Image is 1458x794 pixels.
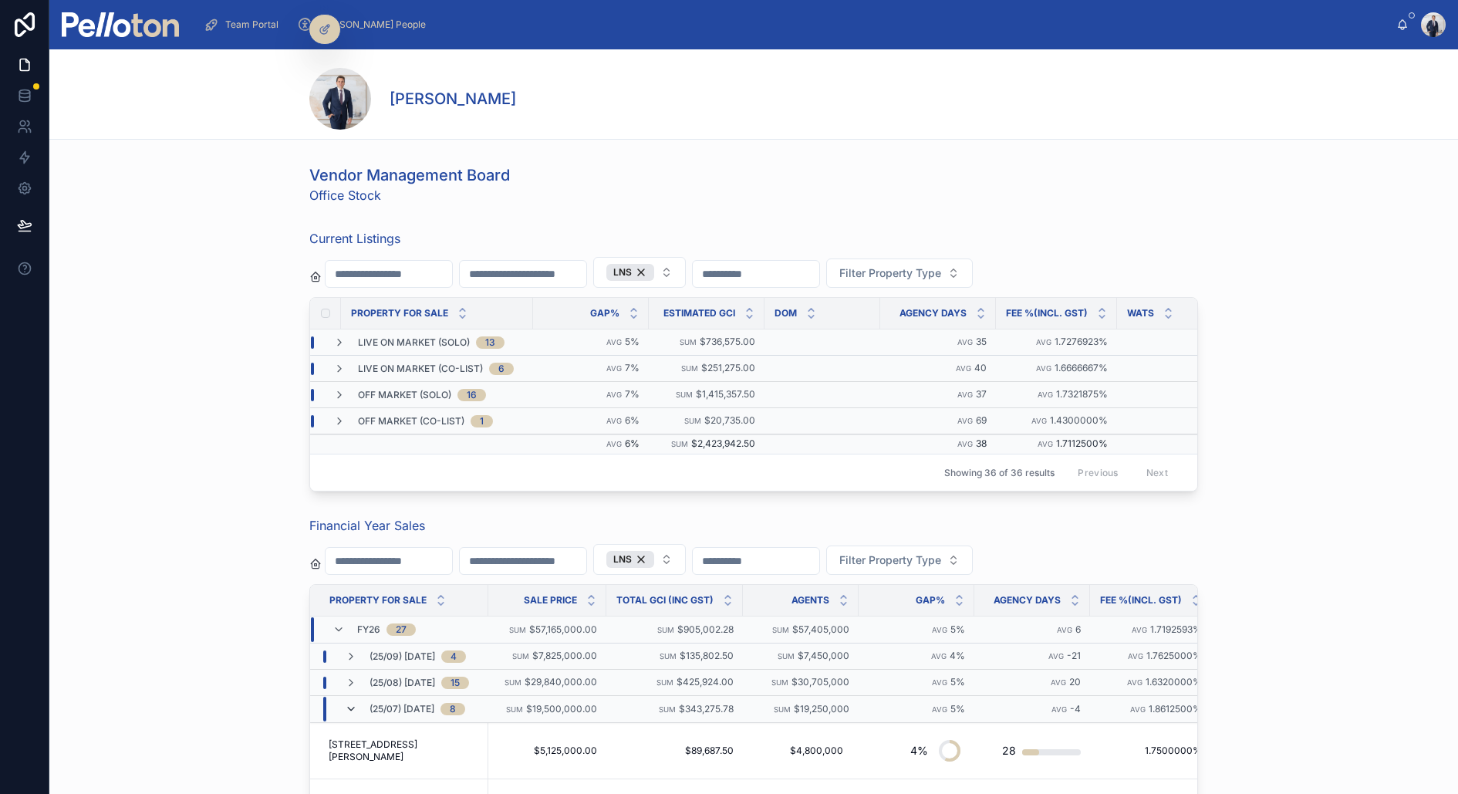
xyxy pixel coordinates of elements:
[370,650,435,663] span: (25/09) [DATE]
[358,363,483,375] span: Live On Market (Co-List)
[660,652,677,661] small: Sum
[225,19,278,31] span: Team Portal
[944,467,1055,479] span: Showing 36 of 36 results
[681,364,698,373] small: Sum
[309,164,510,186] h1: Vendor Management Board
[752,738,849,763] a: $4,800,000
[976,438,987,449] span: 38
[509,626,526,634] small: Sum
[704,414,755,426] span: $20,735.00
[956,364,971,373] small: Avg
[1038,440,1053,448] small: Avg
[606,551,654,568] button: Unselect LNS
[677,676,734,688] span: $425,924.00
[950,703,965,715] span: 5%
[480,415,484,427] div: 1
[657,626,674,634] small: Sum
[358,336,470,349] span: Live On Market (Solo)
[357,623,380,636] span: FY26
[1067,650,1081,661] span: -21
[931,652,947,661] small: Avg
[1050,414,1108,426] span: 1.4300000%
[498,745,597,757] span: $5,125,000.00
[1031,417,1047,425] small: Avg
[485,336,495,349] div: 13
[676,390,693,399] small: Sum
[691,438,755,449] span: $2,423,942.50
[319,19,426,31] span: [PERSON_NAME] People
[606,338,622,346] small: Avg
[191,8,1396,42] div: scrollable content
[758,745,843,757] span: $4,800,000
[1051,705,1067,714] small: Avg
[680,650,734,661] span: $135,802.50
[684,417,701,425] small: Sum
[771,678,788,687] small: Sum
[976,336,987,347] span: 35
[625,438,640,449] span: 6%
[616,594,714,606] span: Total GCI (Inc GST)
[606,364,622,373] small: Avg
[868,732,965,769] a: 4%
[1006,307,1088,319] span: Fee %(Incl. GST)
[1099,745,1202,757] span: 1.7500000%
[451,650,457,663] div: 4
[351,307,448,319] span: Property For Sale
[606,551,654,568] div: LNS
[1055,336,1108,347] span: 1.7276923%
[976,388,987,400] span: 37
[606,390,622,399] small: Avg
[329,738,479,763] a: [STREET_ADDRESS][PERSON_NAME]
[309,186,510,204] span: Office Stock
[659,705,676,714] small: Sum
[826,258,973,288] button: Select Button
[792,623,849,635] span: $57,405,000
[774,705,791,714] small: Sum
[826,546,973,575] button: Select Button
[957,390,973,399] small: Avg
[656,678,673,687] small: Sum
[839,552,941,568] span: Filter Property Type
[696,388,755,400] span: $1,415,357.50
[932,705,947,714] small: Avg
[778,652,795,661] small: Sum
[950,623,965,635] span: 5%
[1100,594,1182,606] span: Fee %(Incl. GST)
[1057,626,1072,634] small: Avg
[1036,364,1051,373] small: Avg
[451,677,460,689] div: 15
[606,417,622,425] small: Avg
[593,544,686,575] button: Select Button
[329,594,427,606] span: Property For Sale
[606,264,654,281] div: LNS
[525,676,597,688] span: $29,840,000.00
[1048,652,1064,661] small: Avg
[292,11,437,39] a: [PERSON_NAME] People
[526,703,597,715] span: $19,500,000.00
[1075,623,1081,635] span: 6
[625,336,640,347] span: 5%
[524,594,577,606] span: Sale Price
[1070,703,1081,715] span: -4
[671,440,688,448] small: Sum
[358,389,451,401] span: Off Market (Solo)
[839,265,941,281] span: Filter Property Type
[791,676,849,688] span: $30,705,000
[1150,623,1202,635] span: 1.7192593%
[791,594,829,606] span: Agents
[199,11,289,39] a: Team Portal
[1149,703,1202,715] span: 1.8612500%
[309,229,400,248] span: Current Listings
[1056,388,1108,400] span: 1.7321875%
[899,307,967,319] span: Agency Days
[625,388,640,400] span: 7%
[910,735,928,766] div: 4%
[309,516,425,535] span: Financial Year Sales
[616,745,734,757] a: $89,687.50
[1146,676,1202,688] span: 1.6320000%
[606,264,654,281] button: Unselect LNS
[370,703,434,715] span: (25/07) [DATE]
[1130,705,1146,714] small: Avg
[1127,307,1154,319] span: WATS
